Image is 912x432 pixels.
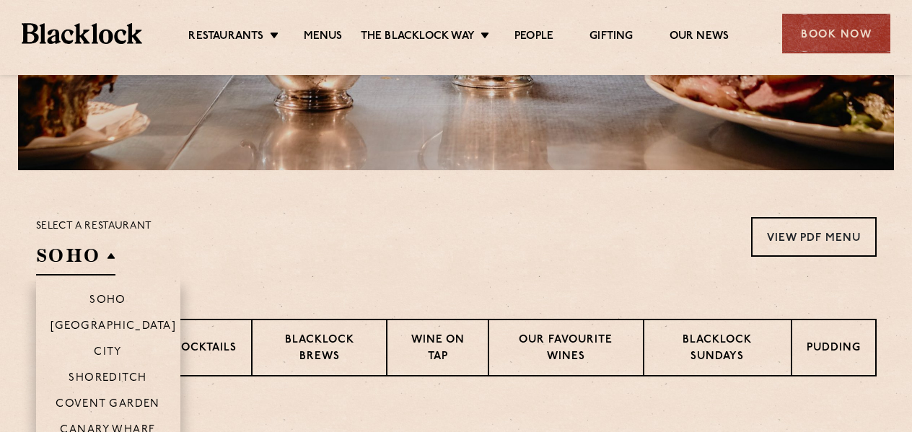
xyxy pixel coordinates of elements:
[659,332,776,366] p: Blacklock Sundays
[56,398,160,413] p: Covent Garden
[751,217,877,257] a: View PDF Menu
[304,30,343,45] a: Menus
[22,23,142,43] img: BL_Textured_Logo-footer-cropped.svg
[89,294,126,309] p: Soho
[670,30,729,45] a: Our News
[514,30,553,45] a: People
[36,243,115,275] h2: SOHO
[94,346,122,361] p: City
[172,340,237,358] p: Cocktails
[782,14,890,53] div: Book Now
[69,372,147,387] p: Shoreditch
[361,30,475,45] a: The Blacklock Way
[589,30,633,45] a: Gifting
[807,340,861,358] p: Pudding
[504,332,628,366] p: Our favourite wines
[36,217,152,236] p: Select a restaurant
[36,413,877,431] h3: Pre Chop Bites
[51,320,177,335] p: [GEOGRAPHIC_DATA]
[402,332,473,366] p: Wine on Tap
[267,332,372,366] p: Blacklock Brews
[188,30,263,45] a: Restaurants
